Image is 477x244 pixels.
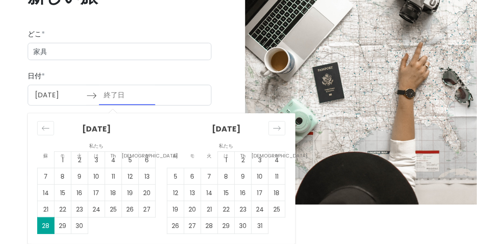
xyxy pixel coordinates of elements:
font: 17 [94,189,99,197]
font: 1 [225,156,227,164]
input: 都市（例：ニューヨーク） [28,43,211,60]
td: Choose Thursday, September 18, 2025 as your check-out date. It’s available. [105,185,122,201]
td: Choose Monday, October 13, 2025 as your check-out date. It’s available. [184,185,201,201]
font: 16 [77,189,83,197]
td: Choose Monday, September 22, 2025 as your check-out date. It’s available. [54,201,71,218]
font: 29 [223,222,230,230]
font: 11 [112,172,115,181]
font: 12 [173,189,178,197]
font: 22 [223,205,230,214]
td: Choose Friday, October 31, 2025 as your check-out date. It’s available. [252,218,269,234]
font: 27 [189,222,196,230]
td: Choose Saturday, September 20, 2025 as your check-out date. It’s available. [139,185,156,201]
font: モ [190,152,195,159]
font: 27 [144,205,151,214]
td: Choose Saturday, September 27, 2025 as your check-out date. It’s available. [139,201,156,218]
font: 19 [173,205,179,214]
td: Choose Wednesday, October 15, 2025 as your check-out date. It’s available. [218,185,235,201]
font: 26 [127,205,134,214]
td: Choose Friday, September 19, 2025 as your check-out date. It’s available. [122,185,139,201]
font: 私たちは [219,142,233,159]
td: Choose Sunday, October 5, 2025 as your check-out date. It’s available. [167,168,184,185]
td: Choose Monday, October 6, 2025 as your check-out date. It’s available. [184,168,201,185]
font: 30 [76,222,83,230]
td: Choose Tuesday, October 28, 2025 as your check-out date. It’s available. [201,218,218,234]
font: どこ [28,29,42,39]
font: 3 [258,156,262,164]
td: Choose Tuesday, October 21, 2025 as your check-out date. It’s available. [201,201,218,218]
div: 前の月に切り替えるには、前に戻ります。 [37,121,54,135]
font: 蘇 [43,152,48,159]
td: Choose Saturday, September 13, 2025 as your check-out date. It’s available. [139,168,156,185]
font: 14 [43,189,49,197]
td: Choose Thursday, September 25, 2025 as your check-out date. It’s available. [105,201,122,218]
font: 15 [60,189,65,197]
font: 17 [257,189,263,197]
font: 18 [274,189,280,197]
font: 30 [240,222,247,230]
font: 蘇 [173,152,178,159]
td: Choose Saturday, October 11, 2025 as your check-out date. It’s available. [269,168,285,185]
td: Choose Monday, September 29, 2025 as your check-out date. It’s available. [54,218,71,234]
font: 8 [61,172,65,181]
font: 22 [59,205,66,214]
font: 21 [43,205,48,214]
td: Choose Friday, October 10, 2025 as your check-out date. It’s available. [252,168,269,185]
td: Choose Thursday, September 11, 2025 as your check-out date. It’s available. [105,168,122,185]
font: 6 [191,172,195,181]
td: Choose Tuesday, October 14, 2025 as your check-out date. It’s available. [201,185,218,201]
td: Choose Friday, September 12, 2025 as your check-out date. It’s available. [122,168,139,185]
font: 19 [128,189,133,197]
font: 16 [240,189,246,197]
font: 7 [208,172,211,181]
font: 20 [144,189,151,197]
font: 15 [224,189,229,197]
font: 24 [256,205,264,214]
td: Choose Thursday, October 9, 2025 as your check-out date. It’s available. [235,168,252,185]
font: 21 [207,205,212,214]
font: 9 [78,172,82,181]
td: Choose Tuesday, October 7, 2025 as your check-out date. It’s available. [201,168,218,185]
td: Choose Wednesday, October 29, 2025 as your check-out date. It’s available. [218,218,235,234]
div: 次の月に切り替えるには、先に進みます。 [269,121,285,135]
font: 日付 [28,71,42,81]
font: 7 [44,172,48,181]
font: サ [274,152,279,159]
td: Choose Monday, September 8, 2025 as your check-out date. It’s available. [54,168,71,185]
td: Choose Saturday, October 18, 2025 as your check-out date. It’s available. [269,185,285,201]
font: 10 [257,172,263,181]
font: 13 [190,189,195,197]
font: 18 [111,189,116,197]
font: モ [60,152,65,159]
font: 8 [224,172,228,181]
td: Choose Sunday, October 19, 2025 as your check-out date. It’s available. [167,201,184,218]
td: Choose Sunday, September 14, 2025 as your check-out date. It’s available. [38,185,54,201]
font: サ [144,152,149,159]
td: Choose Wednesday, September 17, 2025 as your check-out date. It’s available. [88,185,105,201]
td: Choose Tuesday, September 9, 2025 as your check-out date. It’s available. [71,168,88,185]
font: 火 [77,152,82,159]
td: Choose Friday, October 24, 2025 as your check-out date. It’s available. [252,201,269,218]
font: 5 [174,172,177,181]
td: Choose Monday, October 20, 2025 as your check-out date. It’s available. [184,201,201,218]
font: 25 [110,205,117,214]
font: 私たちは [89,142,103,159]
font: 4 [275,156,279,164]
input: 開始日 [30,85,86,105]
font: 23 [76,205,83,214]
font: 20 [189,205,196,214]
td: Choose Friday, October 17, 2025 as your check-out date. It’s available. [252,185,269,201]
font: Th [110,152,116,159]
font: [DATE] [82,123,111,134]
font: 24 [93,205,100,214]
font: 11 [275,172,279,181]
td: Choose Tuesday, September 30, 2025 as your check-out date. It’s available. [71,218,88,234]
font: [DEMOGRAPHIC_DATA] [122,152,178,159]
td: Choose Sunday, October 26, 2025 as your check-out date. It’s available. [167,218,184,234]
font: 12 [128,172,133,181]
font: 25 [273,205,280,214]
font: 9 [241,172,245,181]
td: Choose Sunday, October 12, 2025 as your check-out date. It’s available. [167,185,184,201]
td: Choose Thursday, October 16, 2025 as your check-out date. It’s available. [235,185,252,201]
font: 1 [62,156,64,164]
